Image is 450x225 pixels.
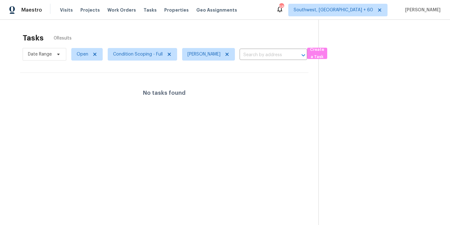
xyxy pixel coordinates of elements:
span: Date Range [28,51,52,57]
span: [PERSON_NAME] [403,7,441,13]
button: Open [299,51,308,60]
span: Condition Scoping - Full [113,51,163,57]
span: Create a Task [310,46,324,61]
input: Search by address [240,50,290,60]
span: Visits [60,7,73,13]
span: Work Orders [107,7,136,13]
span: Open [77,51,88,57]
span: Geo Assignments [196,7,237,13]
span: 0 Results [54,35,72,41]
button: Create a Task [307,48,327,59]
span: Southwest, [GEOGRAPHIC_DATA] + 60 [294,7,373,13]
span: Tasks [144,8,157,12]
span: Maestro [21,7,42,13]
span: Projects [80,7,100,13]
h2: Tasks [23,35,44,41]
div: 588 [279,4,284,10]
span: Properties [164,7,189,13]
h4: No tasks found [143,90,186,96]
span: [PERSON_NAME] [187,51,220,57]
